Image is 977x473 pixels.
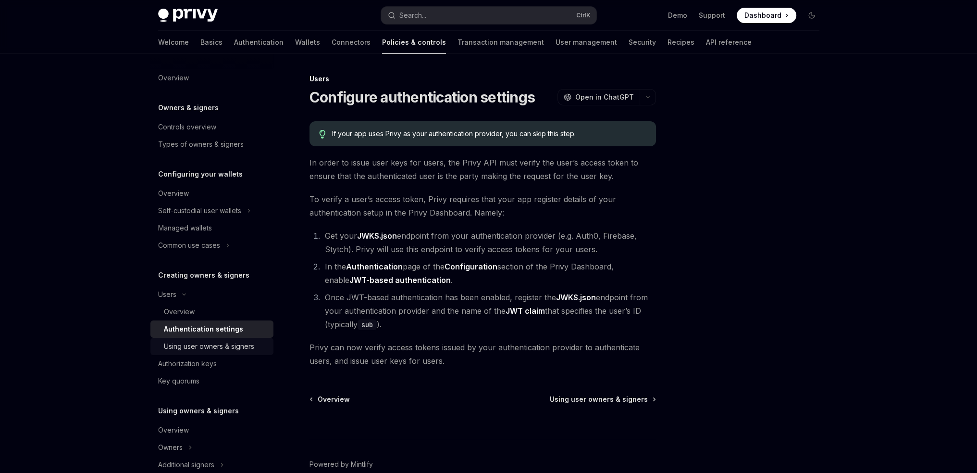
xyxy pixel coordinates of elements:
code: sub [358,320,377,330]
a: Overview [150,303,273,320]
svg: Tip [319,130,326,139]
a: Managed wallets [150,219,273,237]
h1: Configure authentication settings [309,89,535,106]
div: Controls overview [158,121,216,133]
a: Welcome [158,31,189,54]
a: User management [556,31,617,54]
a: Powered by Mintlify [309,460,373,469]
strong: JWKS.json [556,293,596,302]
a: Using user owners & signers [550,395,655,404]
a: Recipes [668,31,694,54]
a: Key quorums [150,372,273,390]
h5: Configuring your wallets [158,168,243,180]
a: Transaction management [458,31,544,54]
strong: Authentication [346,262,403,271]
button: Open in ChatGPT [557,89,640,105]
div: Types of owners & signers [158,139,244,150]
strong: JWKS.json [357,231,397,241]
a: Basics [200,31,223,54]
div: Additional signers [158,459,214,471]
li: Once JWT-based authentication has been enabled, register the endpoint from your authentication pr... [322,291,656,331]
strong: JWT-based authentication [349,275,451,285]
a: Overview [150,422,273,439]
a: Security [629,31,656,54]
h5: Creating owners & signers [158,269,249,281]
div: Owners [158,442,183,453]
h5: Using owners & signers [158,405,239,417]
a: Types of owners & signers [150,136,273,153]
h5: Owners & signers [158,102,219,114]
div: Users [158,289,176,300]
a: Overview [310,395,350,404]
div: Overview [158,424,189,436]
span: Overview [318,395,350,404]
strong: Configuration [445,262,497,271]
button: Search...CtrlK [381,7,596,24]
span: Open in ChatGPT [575,92,634,102]
div: Authorization keys [158,358,217,370]
span: Privy can now verify access tokens issued by your authentication provider to authenticate users, ... [309,341,656,368]
span: Dashboard [744,11,781,20]
a: Authorization keys [150,355,273,372]
a: Dashboard [737,8,796,23]
span: To verify a user’s access token, Privy requires that your app register details of your authentica... [309,192,656,219]
a: Connectors [332,31,371,54]
button: Toggle dark mode [804,8,819,23]
div: Managed wallets [158,222,212,234]
img: dark logo [158,9,218,22]
div: Search... [399,10,426,21]
div: Overview [164,306,195,318]
a: Overview [150,185,273,202]
span: Using user owners & signers [550,395,648,404]
a: Controls overview [150,118,273,136]
div: Overview [158,188,189,199]
div: Self-custodial user wallets [158,205,241,217]
a: Policies & controls [382,31,446,54]
a: Authentication settings [150,320,273,338]
a: API reference [706,31,752,54]
div: Common use cases [158,240,220,251]
div: Key quorums [158,375,199,387]
span: Ctrl K [576,12,591,19]
li: Get your endpoint from your authentication provider (e.g. Auth0, Firebase, Stytch). Privy will us... [322,229,656,256]
div: If your app uses Privy as your authentication provider, you can skip this step. [332,129,646,139]
a: Demo [668,11,687,20]
span: In order to issue user keys for users, the Privy API must verify the user’s access token to ensur... [309,156,656,183]
strong: JWT claim [506,306,545,316]
div: Using user owners & signers [164,341,254,352]
div: Users [309,74,656,84]
a: Overview [150,69,273,87]
a: Support [699,11,725,20]
div: Authentication settings [164,323,243,335]
div: Overview [158,72,189,84]
a: Wallets [295,31,320,54]
li: In the page of the section of the Privy Dashboard, enable . [322,260,656,287]
a: Authentication [234,31,284,54]
a: Using user owners & signers [150,338,273,355]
